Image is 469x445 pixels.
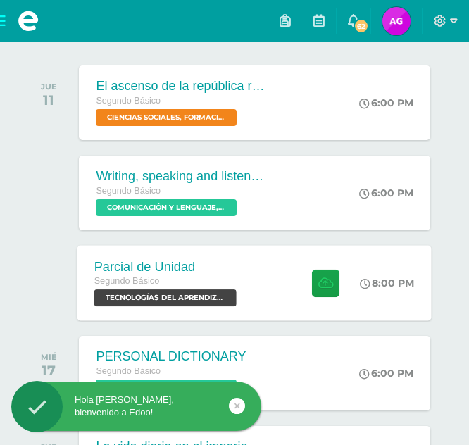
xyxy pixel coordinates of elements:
[11,394,261,419] div: Hola [PERSON_NAME], bienvenido a Edoo!
[41,362,57,379] div: 17
[41,92,57,108] div: 11
[96,380,237,396] span: COMUNICACIÓN Y LENGUAJE, IDIOMA EXTRANJERO 'Sección B'
[94,276,160,286] span: Segundo Básico
[359,367,413,380] div: 6:00 PM
[41,82,57,92] div: JUE
[94,289,237,306] span: TECNOLOGÍAS DEL APRENDIZAJE Y LA COMUNICACIÓN 'Sección B'
[359,187,413,199] div: 6:00 PM
[96,96,161,106] span: Segundo Básico
[96,349,246,364] div: PERSONAL DICTIONARY
[382,7,411,35] img: 413d4f36a61cd48394eb18fa32c0b3f4.png
[359,96,413,109] div: 6:00 PM
[96,186,161,196] span: Segundo Básico
[94,259,240,274] div: Parcial de Unidad
[96,109,237,126] span: CIENCIAS SOCIALES, FORMACIÓN CIUDADANA E INTERCULTURALIDAD 'Sección B'
[96,199,237,216] span: COMUNICACIÓN Y LENGUAJE, IDIOMA EXTRANJERO 'Sección B'
[96,169,265,184] div: Writing, speaking and listening.
[360,277,415,289] div: 8:00 PM
[96,366,161,376] span: Segundo Básico
[354,18,369,34] span: 62
[96,79,265,94] div: El ascenso de la república romana
[41,352,57,362] div: MIÉ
